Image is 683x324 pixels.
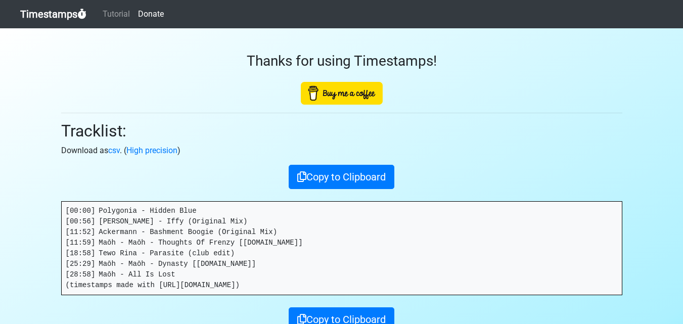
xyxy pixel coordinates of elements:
[62,202,622,295] pre: [00:00] Polygonia - Hidden Blue [00:56] [PERSON_NAME] - Iffy (Original Mix) [11:52] Ackermann - B...
[301,82,383,105] img: Buy Me A Coffee
[289,165,394,189] button: Copy to Clipboard
[126,146,177,155] a: High precision
[134,4,168,24] a: Donate
[99,4,134,24] a: Tutorial
[20,4,86,24] a: Timestamps
[61,121,622,141] h2: Tracklist:
[61,53,622,70] h3: Thanks for using Timestamps!
[61,145,622,157] p: Download as . ( )
[108,146,120,155] a: csv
